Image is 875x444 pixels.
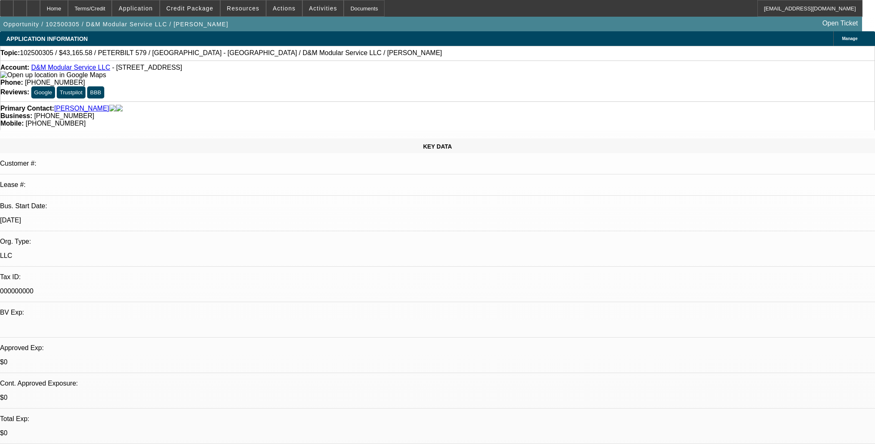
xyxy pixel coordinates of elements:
span: Actions [273,5,296,12]
img: Open up location in Google Maps [0,71,106,79]
button: Trustpilot [57,86,85,98]
button: Actions [267,0,302,16]
span: 102500305 / $43,165.58 / PETERBILT 579 / [GEOGRAPHIC_DATA] - [GEOGRAPHIC_DATA] / D&M Modular Serv... [20,49,442,57]
strong: Reviews: [0,88,29,96]
span: Application [118,5,153,12]
strong: Business: [0,112,32,119]
button: Credit Package [160,0,220,16]
span: [PHONE_NUMBER] [34,112,94,119]
strong: Phone: [0,79,23,86]
strong: Account: [0,64,29,71]
span: Resources [227,5,259,12]
span: Activities [309,5,337,12]
strong: Topic: [0,49,20,57]
a: View Google Maps [0,71,106,78]
span: - [STREET_ADDRESS] [112,64,182,71]
span: [PHONE_NUMBER] [25,79,85,86]
span: Opportunity / 102500305 / D&M Modular Service LLC / [PERSON_NAME] [3,21,229,28]
button: BBB [87,86,104,98]
a: D&M Modular Service LLC [31,64,110,71]
span: KEY DATA [423,143,452,150]
button: Resources [221,0,266,16]
button: Application [112,0,159,16]
button: Activities [303,0,344,16]
button: Google [31,86,55,98]
a: Open Ticket [819,16,861,30]
span: Manage [842,36,857,41]
img: facebook-icon.png [109,105,116,112]
span: [PHONE_NUMBER] [25,120,85,127]
img: linkedin-icon.png [116,105,123,112]
span: Credit Package [166,5,214,12]
strong: Primary Contact: [0,105,54,112]
a: [PERSON_NAME] [54,105,109,112]
strong: Mobile: [0,120,24,127]
span: APPLICATION INFORMATION [6,35,88,42]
